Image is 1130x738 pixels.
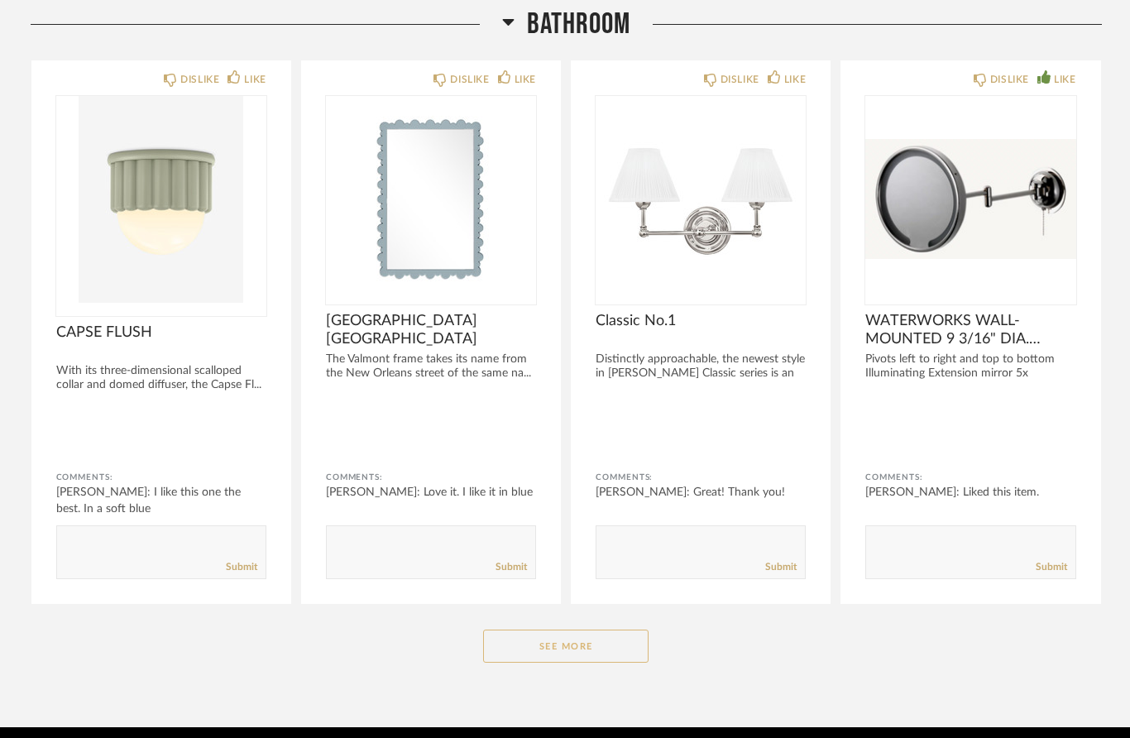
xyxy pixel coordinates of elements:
span: WATERWORKS WALL-MOUNTED 9 3/16" DIA. MAGNIFYING AND ILLUMINATING LED EXTENSION MIRROR [865,312,1075,348]
div: Comments: [326,469,536,486]
span: CAPSE FLUSH [56,323,266,342]
a: Submit [1036,560,1067,574]
a: Submit [226,560,257,574]
a: Submit [765,560,797,574]
img: undefined [596,96,806,303]
div: Pivots left to right and top to bottom Illuminating Extension mirror 5x magnifi... [865,352,1075,395]
div: LIKE [515,71,536,88]
span: [GEOGRAPHIC_DATA] [GEOGRAPHIC_DATA] [326,312,536,348]
div: Comments: [596,469,806,486]
div: LIKE [244,71,266,88]
div: [PERSON_NAME]: Love it. I like it in blue [326,484,536,501]
img: undefined [56,96,266,303]
div: DISLIKE [180,71,219,88]
div: With its three-dimensional scalloped collar and domed diffuser, the Capse Fl... [56,364,266,392]
div: Comments: [865,469,1075,486]
div: DISLIKE [990,71,1029,88]
div: LIKE [1054,71,1075,88]
div: [PERSON_NAME]: Great! Thank you! [596,484,806,501]
span: Bathroom [527,7,630,42]
div: DISLIKE [721,71,759,88]
div: 0 [56,96,266,303]
div: The Valmont frame takes its name from the New Orleans street of the same na... [326,352,536,381]
img: undefined [865,96,1075,303]
div: [PERSON_NAME]: Liked this item. [865,484,1075,501]
a: Submit [496,560,527,574]
div: DISLIKE [450,71,489,88]
div: Distinctly approachable, the newest style in [PERSON_NAME] Classic series is an inst... [596,352,806,395]
div: [PERSON_NAME]: I like this one the best. In a soft blue [56,484,266,517]
button: See More [483,630,649,663]
div: LIKE [784,71,806,88]
div: Comments: [56,469,266,486]
img: undefined [326,96,536,303]
span: Classic No.1 [596,312,806,330]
